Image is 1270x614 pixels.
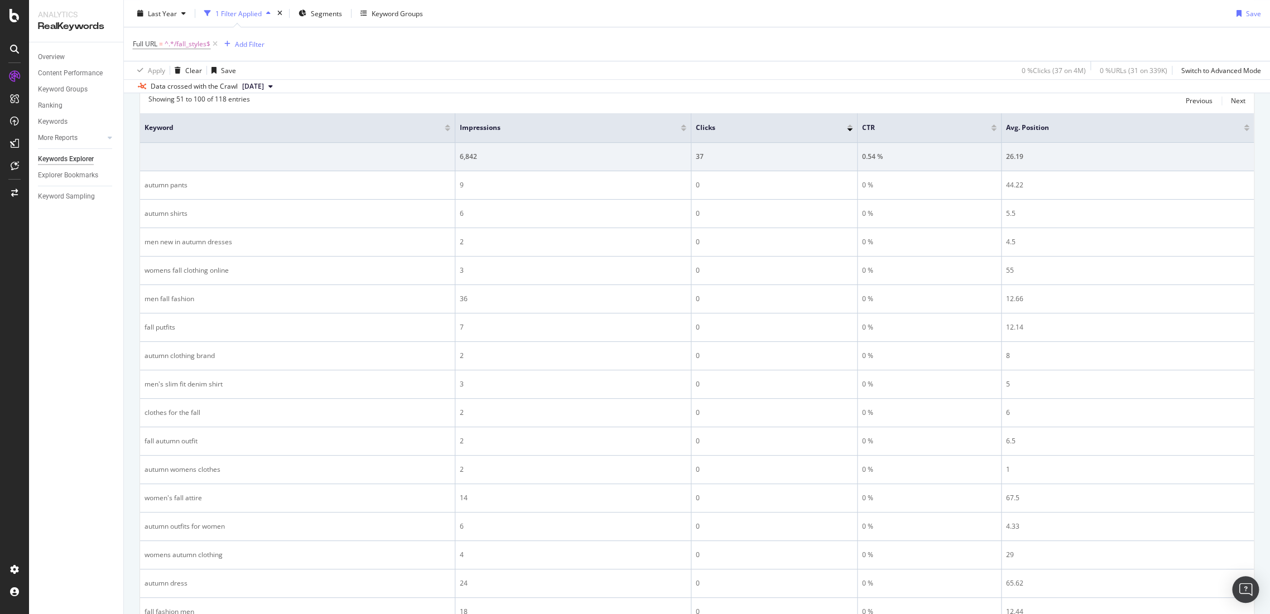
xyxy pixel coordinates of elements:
[460,237,686,247] div: 2
[372,8,423,18] div: Keyword Groups
[1006,521,1249,531] div: 4.33
[145,351,450,361] div: autumn clothing brand
[696,436,853,446] div: 0
[235,39,264,49] div: Add Filter
[696,550,853,560] div: 0
[460,265,686,275] div: 3
[696,578,853,588] div: 0
[862,237,997,247] div: 0 %
[1231,96,1245,105] div: Next
[185,65,202,75] div: Clear
[151,81,238,91] div: Data crossed with the Crawl
[862,550,997,560] div: 0 %
[862,265,997,275] div: 0 %
[1006,209,1249,219] div: 5.5
[145,123,428,133] span: Keyword
[38,20,114,33] div: RealKeywords
[311,8,342,18] span: Segments
[1006,493,1249,503] div: 67.5
[148,65,165,75] div: Apply
[460,209,686,219] div: 6
[145,578,450,588] div: autumn dress
[460,123,664,133] span: Impressions
[696,379,853,389] div: 0
[38,100,116,112] a: Ranking
[1006,351,1249,361] div: 8
[1181,65,1261,75] div: Switch to Advanced Mode
[1006,294,1249,304] div: 12.66
[696,465,853,475] div: 0
[1100,65,1167,75] div: 0 % URLs ( 31 on 339K )
[145,322,450,332] div: fall putfits
[696,351,853,361] div: 0
[133,61,165,79] button: Apply
[148,94,250,108] div: Showing 51 to 100 of 118 entries
[133,39,157,49] span: Full URL
[862,379,997,389] div: 0 %
[38,170,116,181] a: Explorer Bookmarks
[1006,436,1249,446] div: 6.5
[1246,8,1261,18] div: Save
[460,578,686,588] div: 24
[696,180,853,190] div: 0
[170,61,202,79] button: Clear
[1232,576,1259,603] div: Open Intercom Messenger
[460,379,686,389] div: 3
[38,84,88,95] div: Keyword Groups
[38,51,65,63] div: Overview
[862,294,997,304] div: 0 %
[460,408,686,418] div: 2
[1006,465,1249,475] div: 1
[1006,550,1249,560] div: 29
[862,322,997,332] div: 0 %
[862,123,974,133] span: CTR
[460,550,686,560] div: 4
[145,379,450,389] div: men's slim fit denim shirt
[242,81,264,91] span: 2025 Aug. 11th
[159,39,163,49] span: =
[862,578,997,588] div: 0 %
[696,408,853,418] div: 0
[145,436,450,446] div: fall autumn outfit
[1006,408,1249,418] div: 6
[460,180,686,190] div: 9
[460,152,686,162] div: 6,842
[696,265,853,275] div: 0
[862,521,997,531] div: 0 %
[148,8,177,18] span: Last Year
[862,180,997,190] div: 0 %
[207,61,236,79] button: Save
[38,67,103,79] div: Content Performance
[165,36,210,52] span: ^.*/fall_styles$
[1177,61,1261,79] button: Switch to Advanced Mode
[38,9,114,20] div: Analytics
[696,322,853,332] div: 0
[696,493,853,503] div: 0
[1006,265,1249,275] div: 55
[356,4,427,22] button: Keyword Groups
[38,100,62,112] div: Ranking
[862,351,997,361] div: 0 %
[696,152,853,162] div: 37
[460,465,686,475] div: 2
[862,209,997,219] div: 0 %
[696,294,853,304] div: 0
[38,132,104,144] a: More Reports
[145,265,450,275] div: womens fall clothing online
[1006,180,1249,190] div: 44.22
[238,80,277,93] button: [DATE]
[38,153,94,165] div: Keywords Explorer
[1006,152,1249,162] div: 26.19
[460,521,686,531] div: 6
[862,152,997,162] div: 0.54 %
[862,493,997,503] div: 0 %
[38,116,68,128] div: Keywords
[1022,65,1086,75] div: 0 % Clicks ( 37 on 4M )
[862,465,997,475] div: 0 %
[133,4,190,22] button: Last Year
[38,132,78,144] div: More Reports
[1232,4,1261,22] button: Save
[221,65,236,75] div: Save
[696,209,853,219] div: 0
[696,521,853,531] div: 0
